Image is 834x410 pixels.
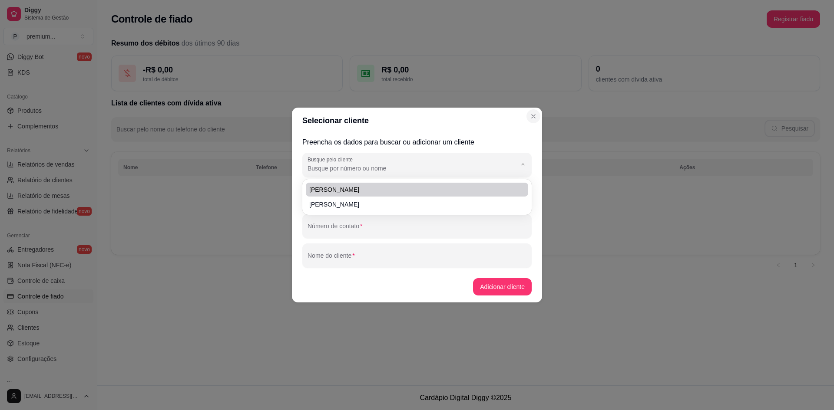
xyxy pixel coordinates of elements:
[473,278,532,295] button: Adicionar cliente
[516,157,530,171] button: Show suggestions
[306,183,528,211] ul: Suggestions
[302,137,532,148] h2: Preencha os dados para buscar ou adicionar um cliente
[308,225,526,234] input: Número de contato
[304,181,530,213] div: Suggestions
[308,156,356,163] label: Busque pelo cliente
[308,164,502,173] input: Busque pelo cliente
[292,108,542,134] header: Selecionar cliente
[309,200,516,209] span: [PERSON_NAME]
[308,255,526,263] input: Nome do cliente
[309,185,516,194] span: [PERSON_NAME]
[526,109,540,123] button: Close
